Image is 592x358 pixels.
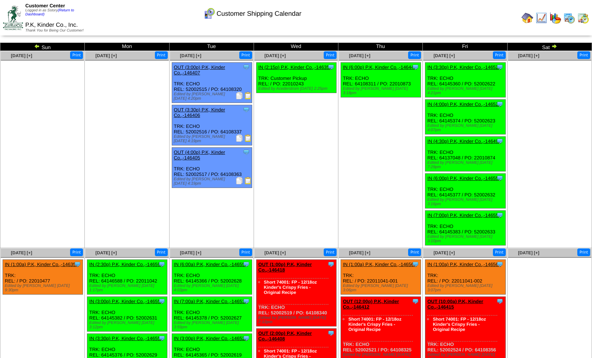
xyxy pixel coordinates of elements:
[427,299,483,310] a: OUT (10:00a) P.K, Kinder Co.,-146415
[244,92,252,99] img: Bill of Lading
[254,43,338,51] td: Wed
[180,250,201,255] a: [DATE] [+]
[412,261,419,268] img: Tooltip
[343,284,421,292] div: Edited by [PERSON_NAME] [DATE] 3:06pm
[244,134,252,142] img: Bill of Lading
[172,105,252,145] div: TRK: ECHO REL: 52002516 / PO: 64108337
[258,86,336,91] div: Edited by Acederstrom [DATE] 2:25pm
[551,43,557,49] img: arrowright.gif
[239,248,252,256] button: Print
[496,63,504,71] img: Tooltip
[244,177,252,184] img: Bill of Lading
[258,262,312,273] a: OUT (1:00p) P.K, Kinder Co.,-146418
[493,51,506,59] button: Print
[423,43,507,51] td: Fri
[427,198,505,206] div: Edited by [PERSON_NAME] [DATE] 3:16pm
[25,22,78,28] span: P.K, Kinder Co., Inc.
[95,250,117,255] a: [DATE] [+]
[239,51,252,59] button: Print
[174,150,225,160] a: OUT (4:00p) P.K, Kinder Co.,-146405
[433,317,486,332] a: Short 74001: FP - 12/18oz Kinder's Crispy Fries - Original Recipe
[258,315,336,324] div: Edited by [PERSON_NAME] [DATE] 2:12pm
[518,53,539,58] a: [DATE] [+]
[174,134,252,143] div: Edited by [PERSON_NAME] [DATE] 4:19pm
[343,64,417,70] a: IN (6:00p) P.K, Kinder Co.,-146446
[563,12,575,24] img: calendarprod.gif
[427,86,505,95] div: Edited by [PERSON_NAME] [DATE] 4:21pm
[577,51,590,59] button: Print
[496,261,504,268] img: Tooltip
[172,297,252,332] div: TRK: ECHO REL: 64145378 / PO: 52002627
[70,248,83,256] button: Print
[427,123,505,132] div: Edited by [PERSON_NAME] [DATE] 4:07pm
[518,250,539,255] a: [DATE] [+]
[425,63,505,97] div: TRK: ECHO REL: 64145360 / PO: 52002622
[408,248,421,256] button: Print
[89,299,163,304] a: IN (3:00p) P.K, Kinder Co.,-146555
[343,262,417,267] a: IN (1:00a) P.K, Kinder Co.,-146563
[258,64,332,70] a: IN (2:15p) P.K, Kinder Co.,-146355
[172,260,252,295] div: TRK: ECHO REL: 64145366 / PO: 52002628
[74,261,81,268] img: Tooltip
[408,51,421,59] button: Print
[87,297,167,332] div: TRK: ECHO REL: 64145382 / PO: 52002631
[343,299,399,310] a: OUT (12:00p) P.K, Kinder Co.,-146412
[577,12,589,24] img: calendarinout.gif
[349,250,370,255] span: [DATE] [+]
[496,100,504,108] img: Tooltip
[256,260,336,326] div: TRK: ECHO REL: 52002519 / PO: 64108340
[174,284,252,292] div: Edited by [PERSON_NAME] [DATE] 4:03pm
[89,262,163,267] a: IN (2:30p) P.K, Kinder Co.,-146597
[348,317,402,332] a: Short 74001: FP - 12/18oz Kinder's Crispy Fries - Original Recipe
[425,137,505,171] div: TRK: ECHO REL: 64137048 / PO: 22010874
[243,298,250,305] img: Tooltip
[70,51,83,59] button: Print
[243,261,250,268] img: Tooltip
[3,5,23,30] img: ZoRoCo_Logo(Green%26Foil)%20jpg.webp
[3,260,83,295] div: TRK: REL: / PO: 22010477
[496,137,504,145] img: Tooltip
[341,63,421,97] div: TRK: ECHO REL: 64108311 / PO: 22010873
[89,336,163,341] a: IN (3:30p) P.K, Kinder Co.,-146552
[25,3,65,8] span: Customer Center
[180,53,201,58] a: [DATE] [+]
[155,248,168,256] button: Print
[172,148,252,188] div: TRK: ECHO REL: 52002517 / PO: 64108363
[427,235,505,243] div: Edited by [PERSON_NAME] [DATE] 3:10pm
[34,43,40,49] img: arrowleft.gif
[264,280,317,295] a: Short 74001: FP - 12/18oz Kinder's Crispy Fries - Original Recipe
[427,64,501,70] a: IN (3:30p) P.K, Kinder Co.,-146526
[174,321,252,329] div: Edited by [PERSON_NAME] [DATE] 3:59pm
[11,250,32,255] span: [DATE] [+]
[341,260,421,295] div: TRK: REL: / PO: 22011041-001
[522,12,533,24] img: home.gif
[327,261,335,268] img: Tooltip
[507,43,592,51] td: Sat
[155,51,168,59] button: Print
[427,262,501,267] a: IN (1:00a) P.K, Kinder Co.,-146564
[425,100,505,134] div: TRK: ECHO REL: 64145374 / PO: 52002623
[256,63,336,93] div: TRK: Customer Pickup REL: / PO: 22010243
[25,8,74,16] a: (Return to Dashboard)
[25,8,74,16] span: Logged in as Sstory
[0,43,85,51] td: Sun
[158,261,166,268] img: Tooltip
[338,43,423,51] td: Thu
[427,102,501,107] a: IN (4:00p) P.K, Kinder Co.,-146527
[203,8,215,19] img: calendarcustomer.gif
[433,53,455,58] span: [DATE] [+]
[25,29,84,33] span: Thank You for Being Our Customer!
[87,260,167,295] div: TRK: ECHO REL: 64146588 / PO: 22011042
[174,299,248,304] a: IN (7:00a) P.K, Kinder Co.,-146531
[258,331,312,342] a: OUT (2:00p) P.K, Kinder Co.,-146408
[95,53,117,58] span: [DATE] [+]
[265,53,286,58] a: [DATE] [+]
[243,106,250,113] img: Tooltip
[427,160,505,169] div: Edited by [PERSON_NAME] [DATE] 7:29pm
[243,335,250,342] img: Tooltip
